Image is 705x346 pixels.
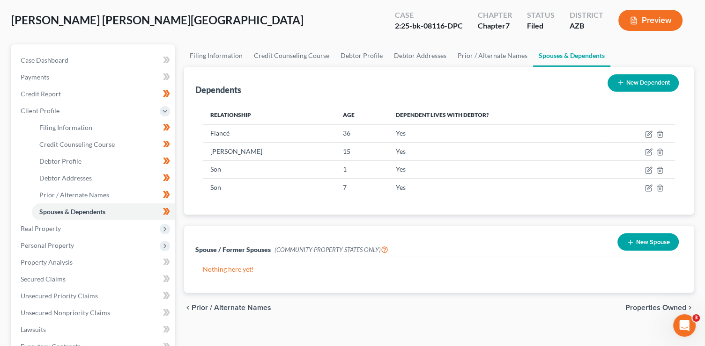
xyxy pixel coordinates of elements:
a: Spouses & Dependents [533,44,610,67]
a: Credit Report [13,86,175,102]
td: 15 [335,143,388,160]
span: Unsecured Nonpriority Claims [21,309,110,317]
a: Property Analysis [13,254,175,271]
a: Secured Claims [13,271,175,288]
span: Lawsuits [21,325,46,333]
td: Yes [388,178,601,196]
td: Son [203,160,335,178]
td: Yes [388,124,601,142]
i: chevron_right [686,304,694,311]
span: Credit Counseling Course [39,140,115,148]
td: Fiancé [203,124,335,142]
button: chevron_left Prior / Alternate Names [184,304,271,311]
div: AZB [570,21,603,31]
a: Spouses & Dependents [32,203,175,220]
a: Payments [13,69,175,86]
span: Filing Information [39,123,92,131]
a: Case Dashboard [13,52,175,69]
a: Debtor Addresses [32,170,175,187]
span: Real Property [21,224,61,232]
div: District [570,10,603,21]
div: Chapter [478,10,512,21]
a: Debtor Profile [335,44,388,67]
span: Property Analysis [21,258,73,266]
a: Filing Information [184,44,248,67]
div: Case [395,10,463,21]
span: Payments [21,73,49,81]
div: Chapter [478,21,512,31]
button: New Dependent [608,74,679,92]
a: Filing Information [32,119,175,136]
span: Prior / Alternate Names [192,304,271,311]
span: Debtor Addresses [39,174,92,182]
span: Prior / Alternate Names [39,191,109,199]
td: 1 [335,160,388,178]
a: Credit Counseling Course [32,136,175,153]
span: 3 [692,314,700,322]
span: Unsecured Priority Claims [21,292,98,300]
th: Age [335,106,388,124]
a: Prior / Alternate Names [32,187,175,203]
span: Credit Report [21,90,61,98]
span: Spouses & Dependents [39,208,105,216]
a: Lawsuits [13,321,175,338]
td: [PERSON_NAME] [203,143,335,160]
a: Unsecured Nonpriority Claims [13,304,175,321]
button: Properties Owned chevron_right [625,304,694,311]
div: Dependents [195,84,241,95]
span: Case Dashboard [21,56,68,64]
span: (COMMUNITY PROPERTY STATES ONLY) [275,246,388,253]
span: Debtor Profile [39,157,82,165]
span: Spouse / Former Spouses [195,245,271,253]
a: Unsecured Priority Claims [13,288,175,304]
span: 7 [505,21,510,30]
p: Nothing here yet! [203,265,675,274]
a: Credit Counseling Course [248,44,335,67]
td: Yes [388,143,601,160]
div: 2:25-bk-08116-DPC [395,21,463,31]
td: 7 [335,178,388,196]
a: Debtor Addresses [388,44,452,67]
th: Dependent lives with debtor? [388,106,601,124]
td: 36 [335,124,388,142]
a: Prior / Alternate Names [452,44,533,67]
div: Status [527,10,555,21]
td: Yes [388,160,601,178]
span: Secured Claims [21,275,66,283]
button: New Spouse [617,233,679,251]
th: Relationship [203,106,335,124]
div: Filed [527,21,555,31]
span: [PERSON_NAME] [PERSON_NAME][GEOGRAPHIC_DATA] [11,13,304,27]
span: Client Profile [21,107,59,115]
button: Preview [618,10,683,31]
iframe: Intercom live chat [673,314,696,337]
i: chevron_left [184,304,192,311]
td: Son [203,178,335,196]
span: Properties Owned [625,304,686,311]
a: Debtor Profile [32,153,175,170]
span: Personal Property [21,241,74,249]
